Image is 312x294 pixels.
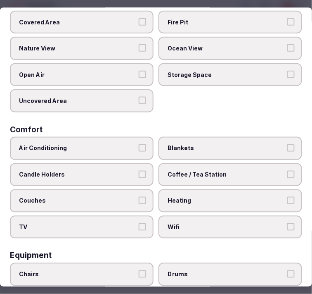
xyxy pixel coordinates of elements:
span: Ocean View [168,45,285,53]
span: Blankets [168,144,285,153]
span: Heating [168,197,285,206]
button: Ocean View [287,45,295,52]
h3: Equipment [10,252,52,260]
button: Storage Space [287,71,295,78]
button: Nature View [139,45,146,52]
button: Candle Holders [139,171,146,178]
button: Air Conditioning [139,144,146,152]
button: Fire Pit [287,18,295,26]
span: Storage Space [168,71,285,79]
span: TV [19,223,136,232]
span: Fire Pit [168,18,285,26]
button: TV [139,223,146,231]
button: Wifi [287,223,295,231]
span: Covered Area [19,18,136,26]
span: Drums [168,271,285,279]
span: Candle Holders [19,171,136,179]
button: Blankets [287,144,295,152]
span: Wifi [168,223,285,232]
span: Open Air [19,71,136,79]
span: Nature View [19,45,136,53]
button: Couches [139,197,146,205]
h3: Comfort [10,126,43,134]
button: Chairs [139,271,146,278]
button: Uncovered Area [139,97,146,105]
span: Couches [19,197,136,206]
button: Covered Area [139,18,146,26]
button: Coffee / Tea Station [287,171,295,178]
button: Open Air [139,71,146,78]
button: Drums [287,271,295,278]
span: Coffee / Tea Station [168,171,285,179]
span: Uncovered Area [19,97,136,105]
span: Chairs [19,271,136,279]
span: Air Conditioning [19,144,136,153]
button: Heating [287,197,295,205]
